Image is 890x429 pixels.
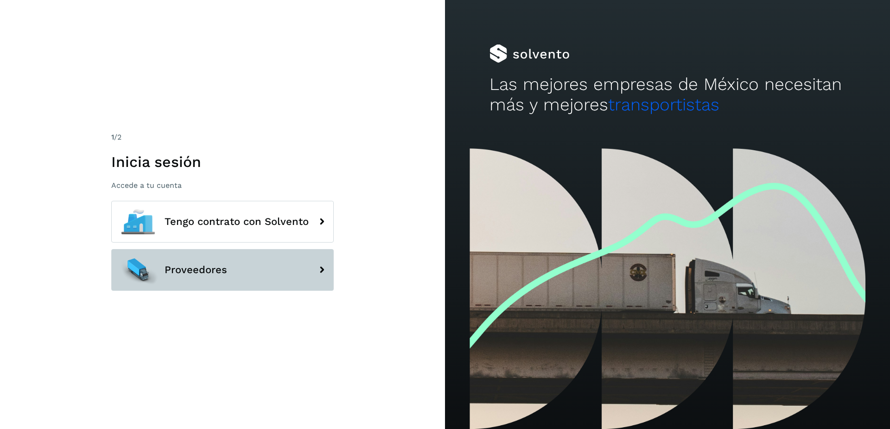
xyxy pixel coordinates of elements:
[111,153,334,171] h1: Inicia sesión
[111,181,334,190] p: Accede a tu cuenta
[111,249,334,291] button: Proveedores
[489,74,845,115] h2: Las mejores empresas de México necesitan más y mejores
[165,216,309,227] span: Tengo contrato con Solvento
[111,133,114,141] span: 1
[111,201,334,243] button: Tengo contrato con Solvento
[165,264,227,275] span: Proveedores
[608,95,719,115] span: transportistas
[111,132,334,143] div: /2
